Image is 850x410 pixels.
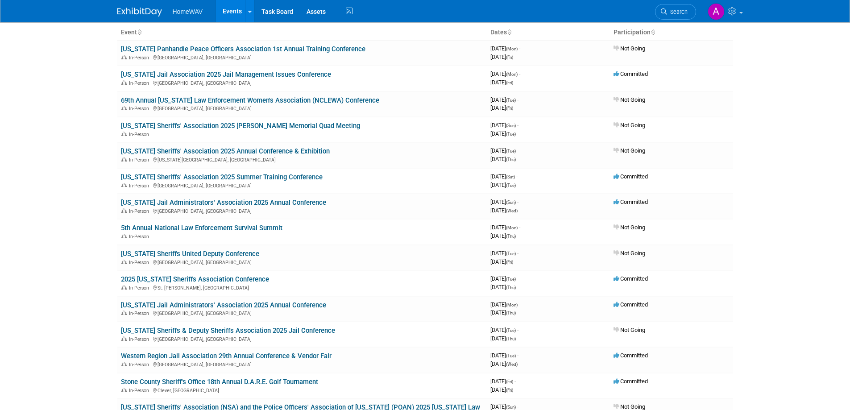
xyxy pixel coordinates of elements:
[614,250,645,257] span: Not Going
[506,183,516,188] span: (Tue)
[121,258,483,265] div: [GEOGRAPHIC_DATA], [GEOGRAPHIC_DATA]
[655,4,696,20] a: Search
[506,234,516,239] span: (Thu)
[490,147,518,154] span: [DATE]
[121,234,127,238] img: In-Person Event
[490,207,518,214] span: [DATE]
[614,224,645,231] span: Not Going
[506,362,518,367] span: (Wed)
[506,388,513,393] span: (Fri)
[121,96,379,104] a: 69th Annual [US_STATE] Law Enforcement Women's Association (NCLEWA) Conference
[490,96,518,103] span: [DATE]
[506,72,518,77] span: (Mon)
[121,173,323,181] a: [US_STATE] Sheriffs' Association 2025 Summer Training Conference
[517,403,518,410] span: -
[490,70,520,77] span: [DATE]
[121,311,127,315] img: In-Person Event
[129,208,152,214] span: In-Person
[490,182,516,188] span: [DATE]
[121,378,318,386] a: Stone County Sheriff's Office 18th Annual D.A.R.E. Golf Tournament
[614,301,648,308] span: Committed
[506,149,516,153] span: (Tue)
[490,156,516,162] span: [DATE]
[506,353,516,358] span: (Tue)
[490,224,520,231] span: [DATE]
[490,386,513,393] span: [DATE]
[614,403,645,410] span: Not Going
[490,104,513,111] span: [DATE]
[490,173,518,180] span: [DATE]
[129,157,152,163] span: In-Person
[490,352,518,359] span: [DATE]
[651,29,655,36] a: Sort by Participation Type
[490,199,518,205] span: [DATE]
[517,199,518,205] span: -
[129,260,152,265] span: In-Person
[490,301,520,308] span: [DATE]
[121,362,127,366] img: In-Person Event
[614,122,645,128] span: Not Going
[490,309,516,316] span: [DATE]
[506,157,516,162] span: (Thu)
[121,360,483,368] div: [GEOGRAPHIC_DATA], [GEOGRAPHIC_DATA]
[129,311,152,316] span: In-Person
[519,45,520,52] span: -
[173,8,203,15] span: HomeWAV
[490,232,516,239] span: [DATE]
[516,173,518,180] span: -
[490,378,516,385] span: [DATE]
[614,173,648,180] span: Committed
[121,80,127,85] img: In-Person Event
[517,250,518,257] span: -
[506,106,513,111] span: (Fri)
[121,388,127,392] img: In-Person Event
[506,328,516,333] span: (Tue)
[614,70,648,77] span: Committed
[121,147,330,155] a: [US_STATE] Sheriffs' Association 2025 Annual Conference & Exhibition
[614,352,648,359] span: Committed
[506,123,516,128] span: (Sun)
[610,25,733,40] th: Participation
[490,360,518,367] span: [DATE]
[129,388,152,393] span: In-Person
[129,132,152,137] span: In-Person
[121,224,282,232] a: 5th Annual National Law Enforcement Survival Summit
[506,98,516,103] span: (Tue)
[514,378,516,385] span: -
[506,225,518,230] span: (Mon)
[121,156,483,163] div: [US_STATE][GEOGRAPHIC_DATA], [GEOGRAPHIC_DATA]
[121,284,483,291] div: St. [PERSON_NAME], [GEOGRAPHIC_DATA]
[129,183,152,189] span: In-Person
[490,122,518,128] span: [DATE]
[506,80,513,85] span: (Fri)
[121,106,127,110] img: In-Person Event
[506,251,516,256] span: (Tue)
[506,260,513,265] span: (Fri)
[121,336,127,341] img: In-Person Event
[506,405,516,410] span: (Sun)
[121,327,335,335] a: [US_STATE] Sheriffs & Deputy Sheriffs Association 2025 Jail Conference
[506,46,518,51] span: (Mon)
[490,403,518,410] span: [DATE]
[117,8,162,17] img: ExhibitDay
[137,29,141,36] a: Sort by Event Name
[487,25,610,40] th: Dates
[121,104,483,112] div: [GEOGRAPHIC_DATA], [GEOGRAPHIC_DATA]
[490,258,513,265] span: [DATE]
[506,174,515,179] span: (Sat)
[517,327,518,333] span: -
[121,70,331,79] a: [US_STATE] Jail Association 2025 Jail Management Issues Conference
[519,301,520,308] span: -
[614,327,645,333] span: Not Going
[129,234,152,240] span: In-Person
[129,55,152,61] span: In-Person
[517,96,518,103] span: -
[121,260,127,264] img: In-Person Event
[121,335,483,342] div: [GEOGRAPHIC_DATA], [GEOGRAPHIC_DATA]
[614,96,645,103] span: Not Going
[129,362,152,368] span: In-Person
[519,224,520,231] span: -
[517,275,518,282] span: -
[667,8,688,15] span: Search
[614,45,645,52] span: Not Going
